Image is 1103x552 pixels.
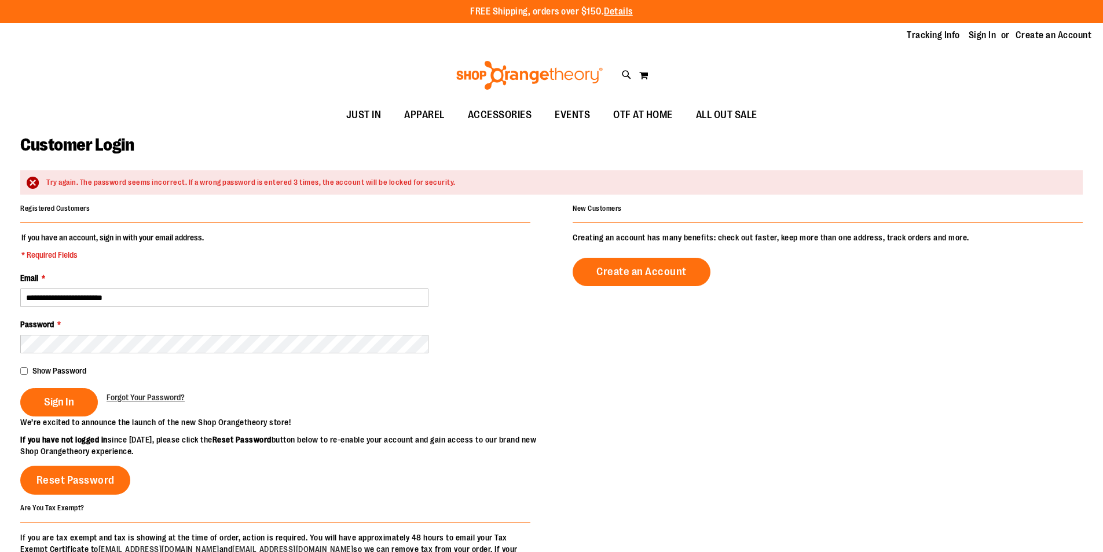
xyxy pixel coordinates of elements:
[32,366,86,375] span: Show Password
[573,204,622,213] strong: New Customers
[346,102,382,128] span: JUST IN
[20,434,552,457] p: since [DATE], please click the button below to re-enable your account and gain access to our bran...
[20,416,552,428] p: We’re excited to announce the launch of the new Shop Orangetheory store!
[107,393,185,402] span: Forgot Your Password?
[20,388,98,416] button: Sign In
[20,504,85,512] strong: Are You Tax Exempt?
[596,265,687,278] span: Create an Account
[212,435,272,444] strong: Reset Password
[455,61,604,90] img: Shop Orangetheory
[573,258,710,286] a: Create an Account
[21,249,204,261] span: * Required Fields
[20,273,38,283] span: Email
[696,102,757,128] span: ALL OUT SALE
[20,466,130,495] a: Reset Password
[555,102,590,128] span: EVENTS
[613,102,673,128] span: OTF AT HOME
[107,392,185,403] a: Forgot Your Password?
[404,102,445,128] span: APPAREL
[20,320,54,329] span: Password
[20,435,108,444] strong: If you have not logged in
[46,177,1071,188] div: Try again. The password seems incorrect. If a wrong password is entered 3 times, the account will...
[907,29,960,42] a: Tracking Info
[969,29,996,42] a: Sign In
[604,6,633,17] a: Details
[36,474,115,487] span: Reset Password
[20,232,205,261] legend: If you have an account, sign in with your email address.
[468,102,532,128] span: ACCESSORIES
[1016,29,1092,42] a: Create an Account
[20,204,90,213] strong: Registered Customers
[44,396,74,408] span: Sign In
[573,232,1083,243] p: Creating an account has many benefits: check out faster, keep more than one address, track orders...
[470,5,633,19] p: FREE Shipping, orders over $150.
[20,135,134,155] span: Customer Login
